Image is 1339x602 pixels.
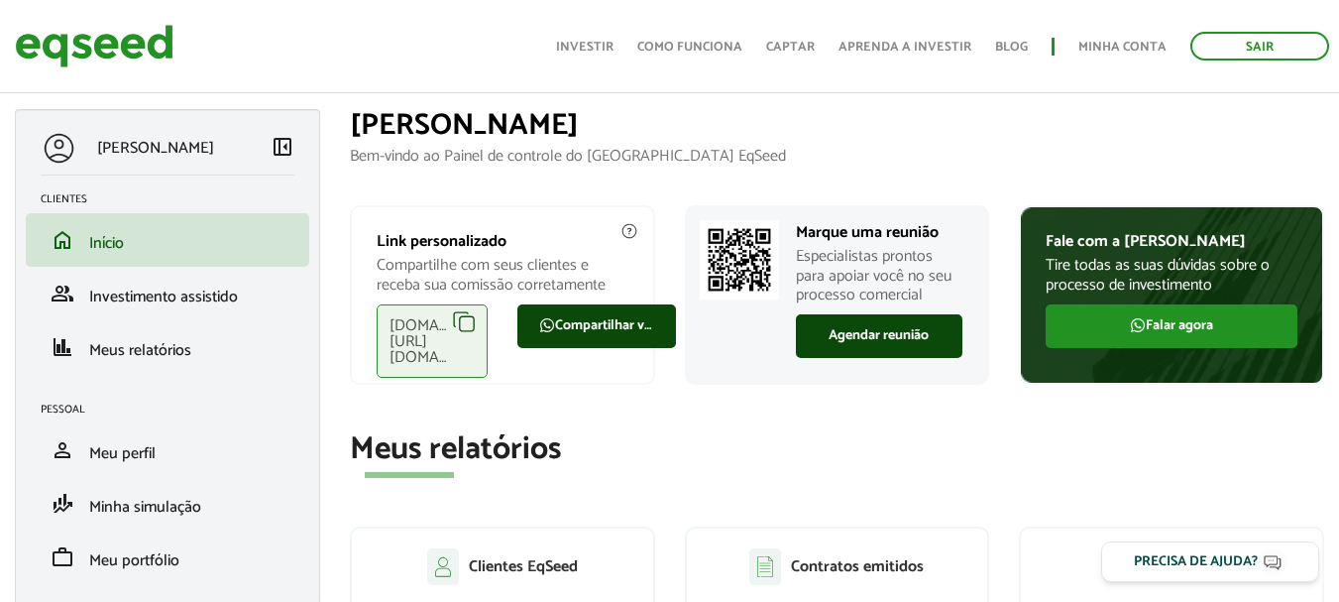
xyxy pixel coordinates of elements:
p: [PERSON_NAME] [97,139,214,158]
a: Investir [556,41,614,54]
span: Meus relatórios [89,337,191,364]
p: Link personalizado [377,232,628,251]
span: Início [89,230,124,257]
li: Início [26,213,309,267]
p: Tire todas as suas dúvidas sobre o processo de investimento [1046,256,1297,294]
h2: Clientes [41,193,309,205]
span: Meu portfólio [89,547,179,574]
img: FaWhatsapp.svg [539,317,555,333]
img: agent-clientes.svg [427,548,459,584]
span: Meu perfil [89,440,156,467]
span: Investimento assistido [89,284,238,310]
a: Agendar reunião [796,314,963,358]
img: Marcar reunião com consultor [700,220,779,300]
p: Compartilhe com seus clientes e receba sua comissão corretamente [377,256,628,294]
li: Investimento assistido [26,267,309,320]
a: homeInício [41,228,294,252]
li: Meus relatórios [26,320,309,374]
span: finance [51,335,74,359]
h2: Pessoal [41,404,309,416]
img: EqSeed [15,20,173,72]
a: financeMeus relatórios [41,335,294,359]
span: person [51,438,74,462]
a: Aprenda a investir [838,41,971,54]
span: Minha simulação [89,494,201,521]
li: Meu portfólio [26,531,309,584]
img: FaWhatsapp.svg [1130,317,1146,333]
a: Falar agora [1046,304,1297,348]
p: Especialistas prontos para apoiar você no seu processo comercial [796,247,963,304]
a: Blog [995,41,1028,54]
p: Contratos emitidos [791,557,924,576]
a: personMeu perfil [41,438,294,462]
p: Clientes EqSeed [469,557,578,576]
img: agent-contratos.svg [749,548,781,585]
h1: [PERSON_NAME] [350,109,1324,142]
p: Marque uma reunião [796,223,963,242]
p: Fale com a [PERSON_NAME] [1046,232,1297,251]
h2: Meus relatórios [350,432,1324,467]
a: Colapsar menu [271,135,294,163]
a: groupInvestimento assistido [41,282,294,305]
a: Sair [1190,32,1329,60]
li: Meu perfil [26,423,309,477]
a: finance_modeMinha simulação [41,492,294,516]
div: [DOMAIN_NAME][URL][DOMAIN_NAME] [377,304,488,378]
p: Bem-vindo ao Painel de controle do [GEOGRAPHIC_DATA] EqSeed [350,147,1324,166]
li: Minha simulação [26,477,309,531]
img: agent-meulink-info2.svg [620,222,638,240]
a: Captar [766,41,815,54]
span: work [51,545,74,569]
span: finance_mode [51,492,74,516]
span: home [51,228,74,252]
span: group [51,282,74,305]
a: Minha conta [1078,41,1167,54]
a: workMeu portfólio [41,545,294,569]
a: Como funciona [637,41,742,54]
a: Compartilhar via WhatsApp [517,304,676,348]
span: left_panel_close [271,135,294,159]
